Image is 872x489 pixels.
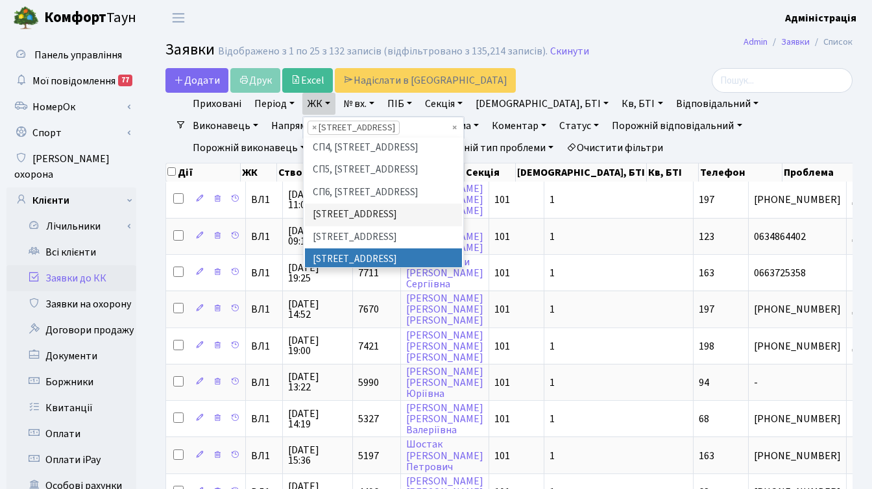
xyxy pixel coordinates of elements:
a: Excel [282,68,333,93]
span: 101 [494,376,510,390]
a: Коментар [487,115,551,137]
a: ПІБ [382,93,417,115]
th: Секція [465,163,516,182]
span: 1 [550,230,555,244]
a: [PERSON_NAME] охорона [6,146,136,187]
div: 77 [118,75,132,86]
span: 5197 [358,449,379,463]
li: СП6, [STREET_ADDRESS] [305,182,462,204]
th: Дії [166,163,241,182]
a: Приховані [188,93,247,115]
a: Мої повідомлення77 [6,68,136,94]
span: 101 [494,412,510,426]
span: 101 [494,449,510,463]
span: 101 [494,339,510,353]
span: 5990 [358,376,379,390]
span: 0663725358 [754,268,841,278]
span: [DATE] 19:25 [288,263,347,283]
span: Заявки [165,38,215,61]
span: × [312,121,317,134]
span: [DATE] 19:00 [288,335,347,356]
a: Проблема [419,115,484,137]
span: 198 [699,339,714,353]
span: 1 [550,412,555,426]
span: 7670 [358,302,379,316]
span: [DATE] 15:36 [288,445,347,466]
a: Порожній виконавець [188,137,311,159]
span: 1 [550,193,555,207]
img: logo.png [13,5,39,31]
a: [PERSON_NAME][PERSON_NAME]Валеріївна [406,401,483,437]
a: Заявки [781,35,810,49]
a: Заявки на охорону [6,291,136,317]
span: ВЛ1 [251,195,277,205]
span: 197 [699,302,714,316]
th: Телефон [699,163,782,182]
span: [PHONE_NUMBER] [754,414,841,424]
li: СП5, [STREET_ADDRESS] [305,159,462,182]
a: Статус [554,115,604,137]
span: [DATE] 09:12 [288,226,347,246]
a: Заявки до КК [6,265,136,291]
li: Список [810,35,853,49]
a: [PERSON_NAME][PERSON_NAME][PERSON_NAME] [406,328,483,364]
span: [DATE] 14:19 [288,409,347,429]
a: Виконавець [188,115,263,137]
span: 123 [699,230,714,244]
span: ВЛ1 [251,268,277,278]
a: Порожній відповідальний [607,115,747,137]
span: 7421 [358,339,379,353]
nav: breadcrumb [724,29,872,56]
b: Комфорт [44,7,106,28]
a: Дегерменджи[PERSON_NAME]Сергіївна [406,255,483,291]
span: - [754,377,841,388]
span: 1 [550,376,555,390]
span: 101 [494,230,510,244]
span: [PHONE_NUMBER] [754,451,841,461]
span: 1 [550,339,555,353]
a: Напрямок [266,115,330,137]
span: Панель управління [34,48,122,62]
span: ВЛ1 [251,377,277,388]
a: [DEMOGRAPHIC_DATA], БТІ [470,93,614,115]
a: ЖК [302,93,335,115]
span: [PHONE_NUMBER] [754,341,841,352]
span: 68 [699,412,709,426]
span: 101 [494,193,510,207]
th: ЖК [241,163,277,182]
a: Оплати [6,421,136,447]
a: Додати [165,68,228,93]
span: [DATE] 13:22 [288,372,347,392]
a: Адміністрація [785,10,856,26]
a: Скинути [550,45,589,58]
li: ВЛ1, Ужгородський пров., 4/1 [308,121,400,135]
b: Адміністрація [785,11,856,25]
a: Квитанції [6,395,136,421]
span: ВЛ1 [251,232,277,242]
th: [DEMOGRAPHIC_DATA], БТІ [516,163,647,182]
a: НомерОк [6,94,136,120]
span: [DATE] 14:52 [288,299,347,320]
a: Боржники [6,369,136,395]
th: Кв, БТІ [647,163,699,182]
a: Період [249,93,300,115]
span: [DATE] 11:06 [288,189,347,210]
a: Очистити фільтри [561,137,668,159]
span: 163 [699,449,714,463]
a: [PERSON_NAME][PERSON_NAME][PERSON_NAME] [406,291,483,328]
span: Додати [174,73,220,88]
span: 197 [699,193,714,207]
span: 7711 [358,266,379,280]
a: Кв, БТІ [616,93,668,115]
a: Тип проблеми [333,115,417,137]
a: Секція [420,93,468,115]
span: 163 [699,266,714,280]
a: [PERSON_NAME][PERSON_NAME]Юріївна [406,364,483,401]
span: ВЛ1 [251,451,277,461]
a: Спорт [6,120,136,146]
span: 1 [550,449,555,463]
button: Переключити навігацію [162,7,195,29]
input: Пошук... [712,68,853,93]
a: Шостак[PERSON_NAME]Петрович [406,438,483,474]
li: [STREET_ADDRESS] [305,204,462,226]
